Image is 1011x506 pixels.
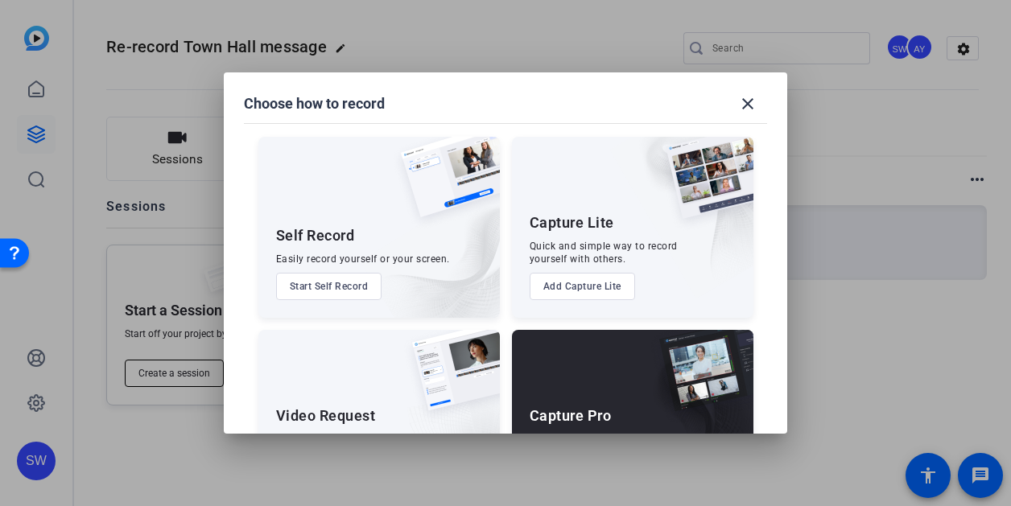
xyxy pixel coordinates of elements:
img: self-record.png [389,137,500,233]
div: Quick and simple way to record yourself with others. [530,240,678,265]
div: Share a link and collect recorded responses anywhere, anytime. [276,433,431,459]
div: Self Record [276,226,355,245]
button: Start Self Record [276,273,382,300]
button: Add Capture Lite [530,273,635,300]
img: embarkstudio-capture-lite.png [609,137,753,298]
img: capture-lite.png [654,137,753,235]
div: Video Request [276,406,376,426]
div: Easily record yourself or your screen. [276,253,450,265]
img: embarkstudio-self-record.png [360,171,500,318]
img: capture-pro.png [647,330,753,428]
img: ugc-content.png [400,330,500,427]
div: Capture Lite [530,213,614,232]
h1: Choose how to record [244,94,385,113]
div: Capture Pro [530,406,612,426]
div: Run the shoot like a technical director, with more advanced controls available. [530,433,716,459]
mat-icon: close [738,94,757,113]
